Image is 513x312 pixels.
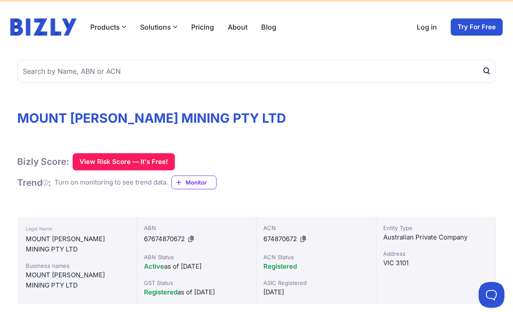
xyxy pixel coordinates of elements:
[383,249,489,258] div: Address
[417,22,437,32] a: Log in
[26,234,128,254] div: MOUNT [PERSON_NAME] MINING PTY LTD
[263,287,369,297] div: [DATE]
[451,18,503,36] a: Try For Free
[186,178,216,187] span: Monitor
[171,176,217,189] a: Monitor
[55,178,168,188] div: Turn on monitoring to see trend data.
[383,232,489,242] div: Australian Private Company
[263,253,369,261] div: ACN Status
[17,156,69,167] h1: Bizly Score:
[263,235,297,243] span: 674870672
[144,262,164,270] span: Active
[144,235,185,243] a: 67674870672
[191,22,214,32] a: Pricing
[26,224,128,234] div: Legal Name
[144,279,250,287] div: GST Status
[261,22,276,32] a: Blog
[17,60,496,83] input: Search by Name, ABN or ACN
[26,270,128,291] div: MOUNT [PERSON_NAME] MINING PTY LTD
[228,22,247,32] a: About
[90,22,126,32] button: Products
[383,258,489,268] div: VIC 3101
[263,224,369,232] div: ACN
[383,224,489,232] div: Entity Type
[263,279,369,287] div: ASIC Registered
[144,288,177,296] span: Registered
[26,261,128,270] div: Business names
[144,224,250,232] div: ABN
[263,262,297,270] span: Registered
[479,282,504,308] iframe: Toggle Customer Support
[17,177,51,188] h1: Trend :
[144,287,250,297] div: as of [DATE]
[73,153,175,170] button: View Risk Score — It's Free!
[140,22,177,32] button: Solutions
[144,261,250,272] div: as of [DATE]
[144,253,250,261] div: ABN Status
[17,110,496,126] h1: MOUNT [PERSON_NAME] MINING PTY LTD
